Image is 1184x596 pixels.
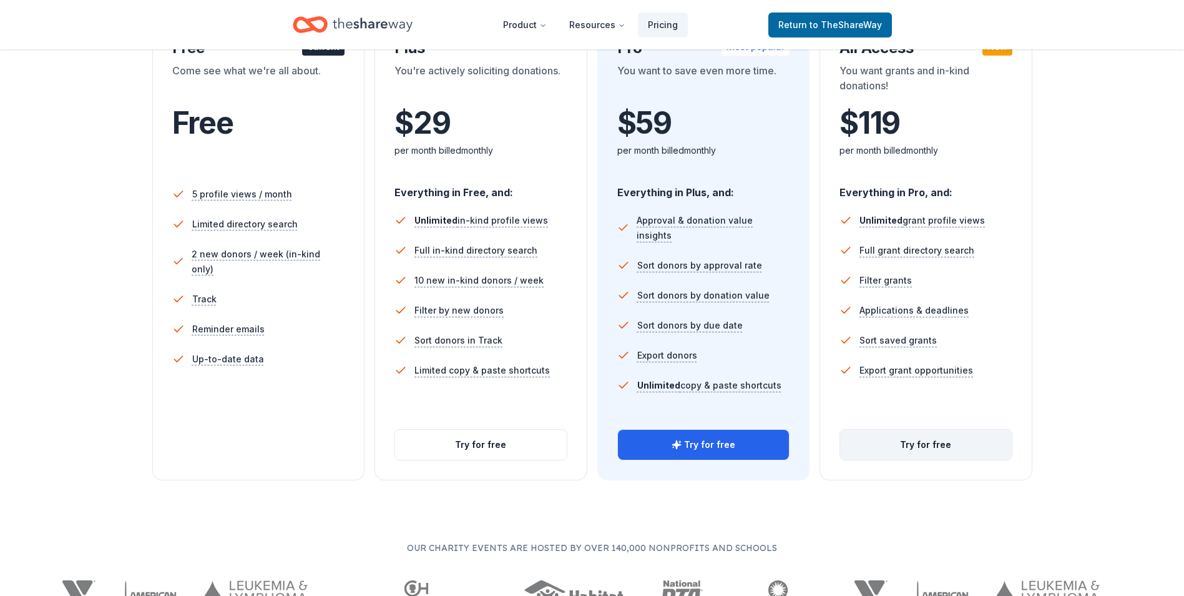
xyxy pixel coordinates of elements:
div: per month billed monthly [617,143,790,158]
span: 2 new donors / week (in-kind only) [192,247,345,277]
span: $ 119 [839,106,900,141]
span: 5 profile views / month [192,187,292,202]
span: Full in-kind directory search [414,243,537,258]
div: Everything in Plus, and: [617,174,790,201]
span: Unlimited [414,215,457,226]
span: Limited directory search [192,217,298,232]
span: grant profile views [859,215,985,226]
button: Resources [559,12,635,37]
div: Everything in Pro, and: [839,174,1012,201]
span: in-kind profile views [414,215,548,226]
span: Export grant opportunities [859,363,973,378]
span: Sort donors by due date [637,318,743,333]
a: Pricing [638,12,688,37]
div: per month billed monthly [839,143,1012,158]
div: per month billed monthly [394,143,567,158]
p: Our charity events are hosted by over 140,000 nonprofits and schools [50,540,1134,555]
span: Applications & deadlines [859,303,969,318]
span: Sort donors by donation value [637,288,770,303]
span: Sort donors by approval rate [637,258,762,273]
span: Sort donors in Track [414,333,502,348]
button: Try for free [840,430,1012,460]
span: $ 59 [617,106,672,141]
span: to TheShareWay [810,19,882,30]
div: You're actively soliciting donations. [394,63,567,98]
button: Try for free [395,430,567,460]
button: Product [493,12,557,37]
span: Approval & donation value insights [637,213,790,243]
span: Sort saved grants [859,333,937,348]
span: Unlimited [637,380,680,390]
span: Filter grants [859,273,912,288]
span: $ 29 [394,106,450,141]
span: Limited copy & paste shortcuts [414,363,550,378]
button: Try for free [618,430,790,460]
span: Reminder emails [192,322,265,337]
span: 10 new in-kind donors / week [414,273,544,288]
a: Returnto TheShareWay [768,12,892,37]
div: Everything in Free, and: [394,174,567,201]
span: Full grant directory search [859,243,974,258]
span: Free [172,104,233,141]
nav: Main [493,10,688,39]
span: Return [778,17,882,32]
span: Up-to-date data [192,352,264,367]
span: copy & paste shortcuts [637,380,781,390]
div: You want to save even more time. [617,63,790,98]
span: Export donors [637,348,697,363]
span: Track [192,292,217,307]
div: You want grants and in-kind donations! [839,63,1012,98]
span: Filter by new donors [414,303,504,318]
span: Unlimited [859,215,903,226]
a: Home [293,10,413,39]
div: Come see what we're all about. [172,63,345,98]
